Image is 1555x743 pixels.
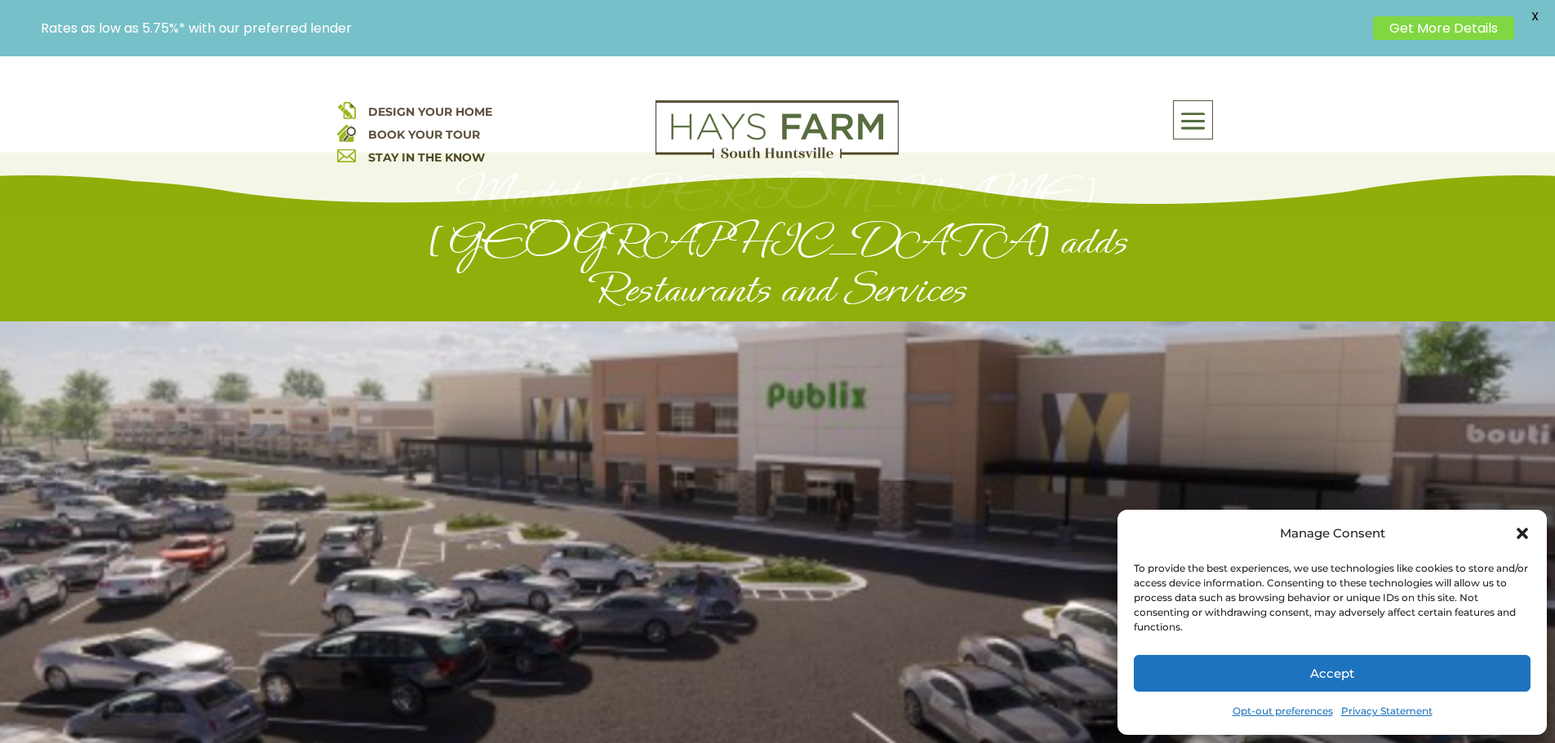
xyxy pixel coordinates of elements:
[1373,16,1514,40] a: Get More Details
[41,20,1365,36] p: Rates as low as 5.75%* with our preferred lender
[337,169,1219,321] h1: Market at [PERSON_NAME][GEOGRAPHIC_DATA] adds Restaurants and Services
[1134,655,1531,692] button: Accept
[1522,4,1547,29] span: X
[655,100,899,159] img: Logo
[368,150,485,165] a: STAY IN THE KNOW
[368,104,492,119] a: DESIGN YOUR HOME
[337,100,356,119] img: design your home
[655,148,899,162] a: hays farm homes huntsville development
[1134,561,1529,635] div: To provide the best experiences, we use technologies like cookies to store and/or access device i...
[1280,522,1385,545] div: Manage Consent
[1233,700,1333,723] a: Opt-out preferences
[337,123,356,142] img: book your home tour
[1514,525,1531,542] div: Close dialog
[1341,700,1433,723] a: Privacy Statement
[368,127,480,142] a: BOOK YOUR TOUR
